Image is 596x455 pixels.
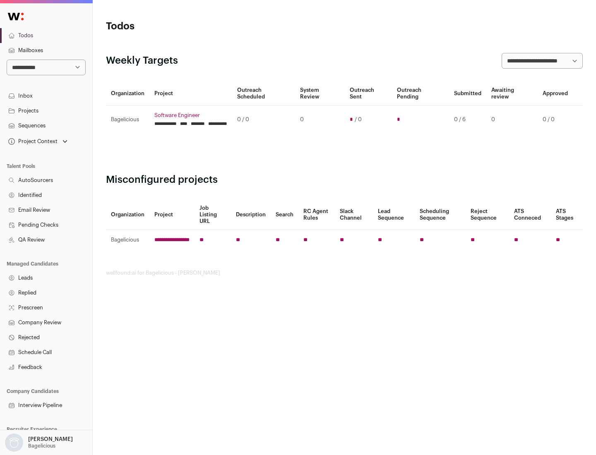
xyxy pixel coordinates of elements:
th: Project [149,82,232,105]
th: Organization [106,82,149,105]
th: Reject Sequence [466,200,509,230]
img: nopic.png [5,433,23,452]
td: 0 / 0 [538,105,573,134]
p: Bagelicious [28,443,55,449]
span: / 0 [355,116,362,123]
th: Lead Sequence [373,200,415,230]
td: 0 [486,105,538,134]
td: Bagelicious [106,105,149,134]
td: 0 / 0 [232,105,295,134]
p: [PERSON_NAME] [28,436,73,443]
td: 0 / 6 [449,105,486,134]
td: Bagelicious [106,230,149,250]
th: Job Listing URL [195,200,231,230]
a: Software Engineer [154,112,227,119]
th: Outreach Scheduled [232,82,295,105]
img: Wellfound [3,8,28,25]
h2: Weekly Targets [106,54,178,67]
h2: Misconfigured projects [106,173,583,187]
th: RC Agent Rules [298,200,334,230]
th: Scheduling Sequence [415,200,466,230]
th: Project [149,200,195,230]
th: Search [271,200,298,230]
th: Submitted [449,82,486,105]
th: ATS Conneced [509,200,550,230]
h1: Todos [106,20,265,33]
th: System Review [295,82,344,105]
footer: wellfound:ai for Bagelicious - [PERSON_NAME] [106,270,583,276]
td: 0 [295,105,344,134]
th: Outreach Pending [392,82,449,105]
th: ATS Stages [551,200,583,230]
button: Open dropdown [3,433,74,452]
th: Description [231,200,271,230]
button: Open dropdown [7,136,69,147]
th: Slack Channel [335,200,373,230]
div: Project Context [7,138,58,145]
th: Outreach Sent [345,82,392,105]
th: Awaiting review [486,82,538,105]
th: Organization [106,200,149,230]
th: Approved [538,82,573,105]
